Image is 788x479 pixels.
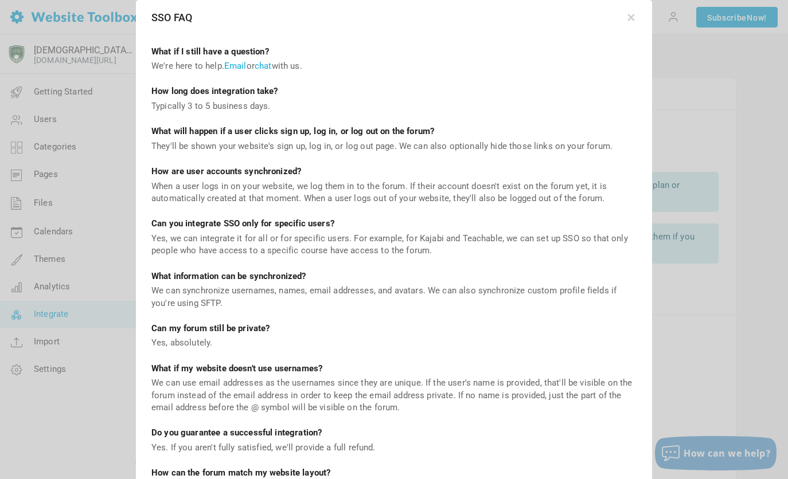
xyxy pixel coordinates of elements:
[151,377,637,414] div: We can use email addresses as the usernames since they are unique. If the user's name is provided...
[151,10,588,25] span: SSO FAQ
[151,323,637,335] div: Can my forum still be private?
[151,218,637,230] div: Can you integrate SSO only for specific users?
[255,61,272,71] a: chat
[151,140,637,152] div: They'll be shown your website's sign up, log in, or log out page. We can also optionally hide tho...
[151,427,637,439] div: Do you guarantee a successful integration?
[151,125,637,138] div: What will happen if a user clicks sign up, log in, or log out on the forum?
[151,100,637,112] div: Typically 3 to 5 business days.
[151,233,637,257] div: Yes, we can integrate it for all or for specific users. For example, for Kajabi and Teachable, we...
[151,363,637,375] div: What if my website doesn't use usernames?
[151,85,637,97] div: How long does integration take?
[151,337,637,349] div: Yes, absolutely.
[151,166,637,178] div: How are user accounts synchronized?
[151,467,637,479] div: How can the forum match my website layout?
[151,442,637,454] div: Yes. If you aren't fully satisfied, we'll provide a full refund.
[151,270,637,282] div: What information can be synchronized?
[151,285,637,309] div: We can synchronize usernames, names, email addresses, and avatars. We can also synchronize custom...
[151,46,637,58] div: What if I still have a question?
[151,180,637,205] div: When a user logs in on your website, we log them in to the forum. If their account doesn't exist ...
[224,61,247,71] a: Email
[151,60,637,72] div: We're here to help. or with us.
